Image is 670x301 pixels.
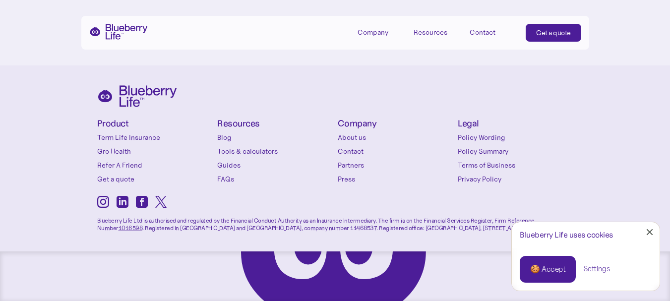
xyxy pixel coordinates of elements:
a: Privacy Policy [458,174,573,184]
a: Refer A Friend [97,160,213,170]
a: Gro Health [97,146,213,156]
a: Get a quote [526,24,581,42]
a: Contact [470,24,514,40]
a: 1016598 [119,224,143,232]
a: Close Cookie Popup [640,222,660,242]
h4: Resources [217,119,333,128]
a: Partners [338,160,453,170]
a: Settings [584,264,610,274]
a: Get a quote [97,174,213,184]
a: About us [338,132,453,142]
h4: Legal [458,119,573,128]
a: home [89,24,148,40]
a: Policy Wording [458,132,573,142]
div: Company [358,24,402,40]
a: Contact [338,146,453,156]
div: Resources [414,24,458,40]
div: Close Cookie Popup [650,232,650,233]
p: Blueberry Life Ltd is authorised and regulated by the Financial Conduct Authority as an Insurance... [97,210,573,232]
a: Term Life Insurance [97,132,213,142]
a: Tools & calculators [217,146,333,156]
h4: Product [97,119,213,128]
div: Blueberry Life uses cookies [520,230,652,240]
div: 🍪 Accept [530,264,565,275]
a: 🍪 Accept [520,256,576,283]
div: Contact [470,28,495,37]
div: Resources [414,28,447,37]
a: Terms of Business [458,160,573,170]
a: Blog [217,132,333,142]
a: FAQs [217,174,333,184]
a: Policy Summary [458,146,573,156]
a: Press [338,174,453,184]
div: Company [358,28,388,37]
a: Guides [217,160,333,170]
div: Get a quote [536,28,571,38]
h4: Company [338,119,453,128]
